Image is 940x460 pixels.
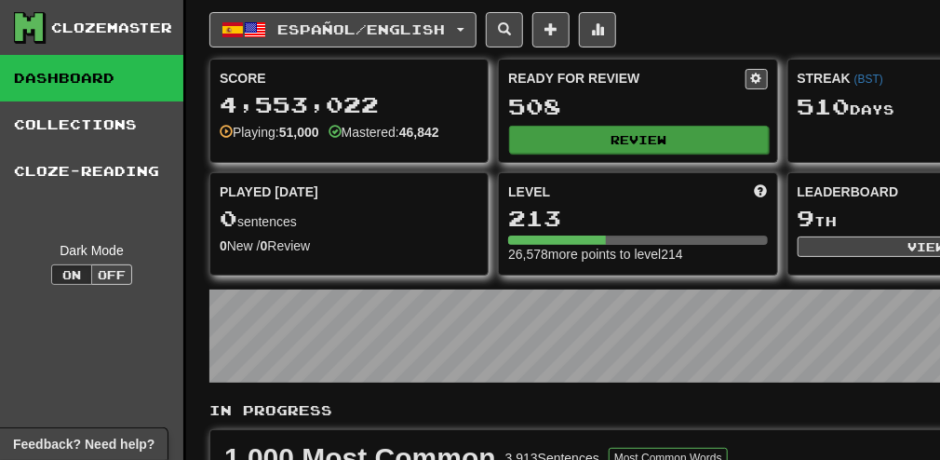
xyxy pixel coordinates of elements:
[508,183,550,201] span: Level
[220,207,478,231] div: sentences
[51,264,92,285] button: On
[508,245,767,264] div: 26,578 more points to level 214
[51,19,172,37] div: Clozemaster
[261,238,268,253] strong: 0
[91,264,132,285] button: Off
[220,238,227,253] strong: 0
[399,125,439,140] strong: 46,842
[13,435,154,453] span: Open feedback widget
[798,205,815,231] span: 9
[508,95,767,118] div: 508
[798,93,851,119] span: 510
[220,123,319,142] div: Playing:
[508,69,745,88] div: Ready for Review
[220,93,478,116] div: 4,553,022
[798,183,899,201] span: Leaderboard
[486,12,523,47] button: Search sentences
[579,12,616,47] button: More stats
[209,12,477,47] button: Español/English
[278,21,446,37] span: Español / English
[220,237,478,255] div: New / Review
[509,126,768,154] button: Review
[220,183,318,201] span: Played [DATE]
[279,125,319,140] strong: 51,000
[508,207,767,230] div: 213
[755,183,768,201] span: Score more points to level up
[220,205,237,231] span: 0
[329,123,439,142] div: Mastered:
[532,12,570,47] button: Add sentence to collection
[14,241,169,260] div: Dark Mode
[854,73,883,86] a: (BST)
[220,69,478,88] div: Score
